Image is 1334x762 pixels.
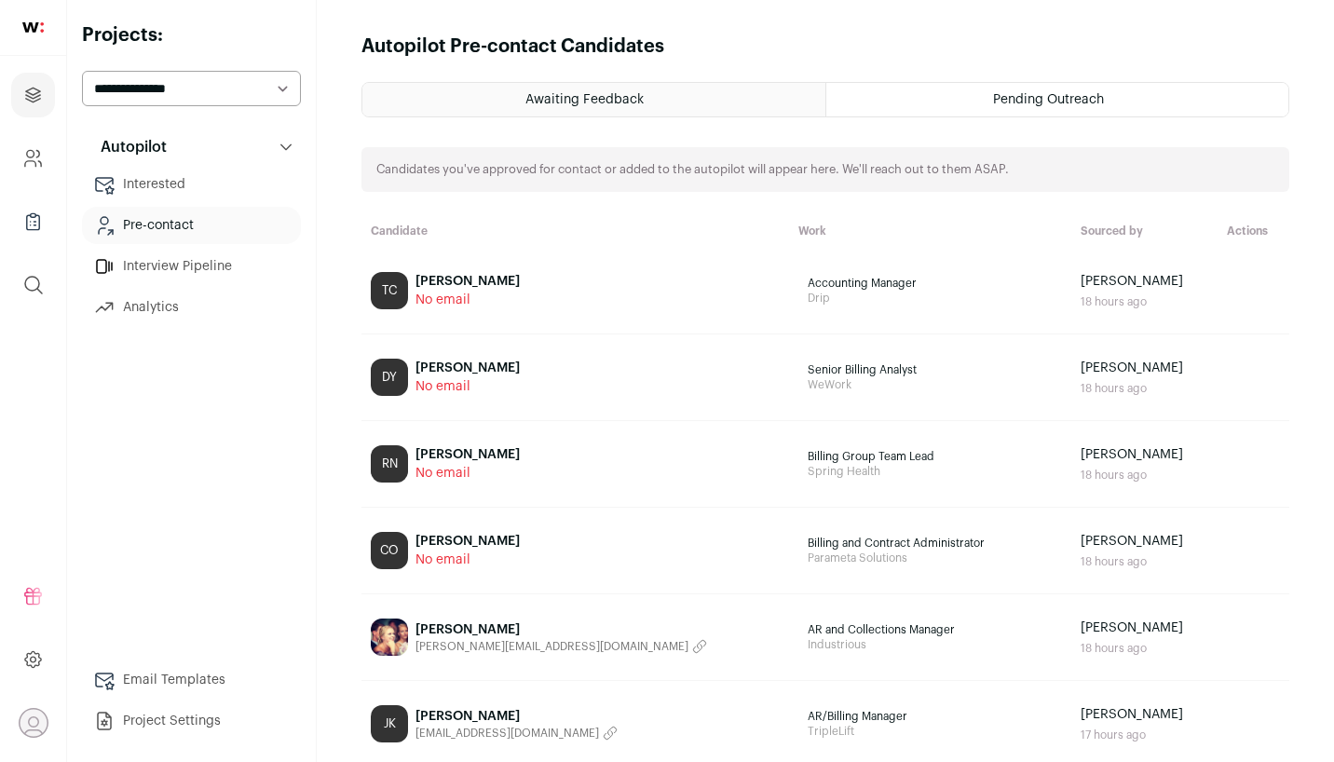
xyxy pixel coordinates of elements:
[371,705,780,742] a: JK [PERSON_NAME] [EMAIL_ADDRESS][DOMAIN_NAME]
[371,272,408,309] div: TC
[808,377,1053,392] span: WeWork
[808,449,1053,464] span: Billing Group Team Lead
[371,532,408,569] div: CO
[361,214,789,248] th: Candidate
[415,726,599,741] span: [EMAIL_ADDRESS][DOMAIN_NAME]
[415,272,520,291] div: [PERSON_NAME]
[415,551,520,569] span: No email
[11,136,55,181] a: Company and ATS Settings
[82,129,301,166] button: Autopilot
[415,639,688,654] span: [PERSON_NAME][EMAIL_ADDRESS][DOMAIN_NAME]
[415,377,520,396] span: No email
[993,93,1104,106] span: Pending Outreach
[362,83,825,116] a: Awaiting Feedback
[1081,381,1208,396] div: 18 hours ago
[89,136,167,158] p: Autopilot
[82,22,301,48] h2: Projects:
[22,22,44,33] img: wellfound-shorthand-0d5821cbd27db2630d0214b213865d53afaa358527fdda9d0ea32b1df1b89c2c.svg
[808,276,1053,291] span: Accounting Manager
[11,73,55,117] a: Projects
[82,661,301,699] a: Email Templates
[789,214,1071,248] th: Work
[1071,248,1218,334] td: [PERSON_NAME]
[1071,594,1218,681] td: [PERSON_NAME]
[415,639,707,654] button: [PERSON_NAME][EMAIL_ADDRESS][DOMAIN_NAME]
[808,291,1053,306] span: Drip
[371,705,408,742] div: JK
[11,199,55,244] a: Company Lists
[1071,421,1218,508] td: [PERSON_NAME]
[808,637,1053,652] span: Industrious
[415,464,520,483] span: No email
[1081,728,1208,742] div: 17 hours ago
[415,532,520,551] div: [PERSON_NAME]
[415,291,520,309] span: No email
[808,709,1053,724] span: AR/Billing Manager
[82,248,301,285] a: Interview Pipeline
[82,702,301,740] a: Project Settings
[82,166,301,203] a: Interested
[1218,214,1289,248] th: Actions
[371,619,780,656] a: [PERSON_NAME] [PERSON_NAME][EMAIL_ADDRESS][DOMAIN_NAME]
[415,620,707,639] div: [PERSON_NAME]
[361,34,664,60] h1: Autopilot Pre-contact Candidates
[371,359,408,396] div: DY
[1081,468,1208,483] div: 18 hours ago
[415,445,520,464] div: [PERSON_NAME]
[808,551,1053,565] span: Parameta Solutions
[371,532,780,569] a: CO [PERSON_NAME] No email
[808,724,1053,739] span: TripleLift
[1081,554,1208,569] div: 18 hours ago
[1071,334,1218,421] td: [PERSON_NAME]
[1071,508,1218,594] td: [PERSON_NAME]
[371,445,780,483] a: RN [PERSON_NAME] No email
[1071,214,1218,248] th: Sourced by
[371,359,780,396] a: DY [PERSON_NAME] No email
[1081,641,1208,656] div: 18 hours ago
[361,147,1289,192] div: Candidates you've approved for contact or added to the autopilot will appear here. We'll reach ou...
[808,464,1053,479] span: Spring Health
[1081,294,1208,309] div: 18 hours ago
[371,272,780,309] a: TC [PERSON_NAME] No email
[808,622,1053,637] span: AR and Collections Manager
[415,707,618,726] div: [PERSON_NAME]
[82,207,301,244] a: Pre-contact
[82,289,301,326] a: Analytics
[808,362,1053,377] span: Senior Billing Analyst
[415,359,520,377] div: [PERSON_NAME]
[371,445,408,483] div: RN
[525,93,644,106] span: Awaiting Feedback
[415,726,618,741] button: [EMAIL_ADDRESS][DOMAIN_NAME]
[19,708,48,738] button: Open dropdown
[371,619,408,656] img: 5bacfd586649abbad1556b40c1670203671448770e7dc4c20eae99e01f9dcd5f
[808,536,1053,551] span: Billing and Contract Administrator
